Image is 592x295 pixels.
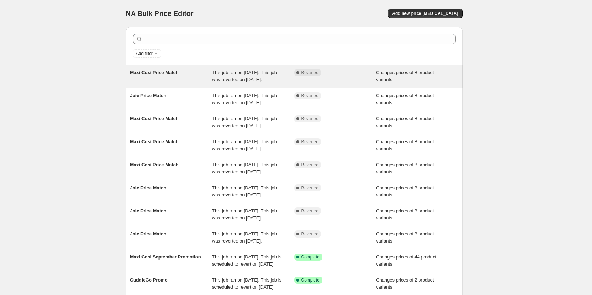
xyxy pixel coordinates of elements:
[301,70,319,76] span: Reverted
[212,254,281,267] span: This job ran on [DATE]. This job is scheduled to revert on [DATE].
[130,277,168,283] span: CuddleCo Promo
[301,93,319,99] span: Reverted
[301,208,319,214] span: Reverted
[212,277,281,290] span: This job ran on [DATE]. This job is scheduled to revert on [DATE].
[301,231,319,237] span: Reverted
[392,11,458,16] span: Add new price [MEDICAL_DATA]
[130,93,167,98] span: Joie Price Match
[376,93,434,105] span: Changes prices of 8 product variants
[130,254,201,260] span: Maxi Cosi September Promotion
[126,10,194,17] span: NA Bulk Price Editor
[212,208,277,221] span: This job ran on [DATE]. This job was reverted on [DATE].
[136,51,153,56] span: Add filter
[301,254,319,260] span: Complete
[301,185,319,191] span: Reverted
[376,70,434,82] span: Changes prices of 8 product variants
[301,139,319,145] span: Reverted
[376,116,434,128] span: Changes prices of 8 product variants
[212,231,277,244] span: This job ran on [DATE]. This job was reverted on [DATE].
[301,162,319,168] span: Reverted
[301,277,319,283] span: Complete
[130,208,167,213] span: Joie Price Match
[130,162,179,167] span: Maxi Cosi Price Match
[212,116,277,128] span: This job ran on [DATE]. This job was reverted on [DATE].
[130,70,179,75] span: Maxi Cosi Price Match
[133,49,161,58] button: Add filter
[130,116,179,121] span: Maxi Cosi Price Match
[376,208,434,221] span: Changes prices of 8 product variants
[376,185,434,197] span: Changes prices of 8 product variants
[212,185,277,197] span: This job ran on [DATE]. This job was reverted on [DATE].
[388,9,462,18] button: Add new price [MEDICAL_DATA]
[376,254,436,267] span: Changes prices of 44 product variants
[376,162,434,174] span: Changes prices of 8 product variants
[376,277,434,290] span: Changes prices of 2 product variants
[212,139,277,151] span: This job ran on [DATE]. This job was reverted on [DATE].
[212,93,277,105] span: This job ran on [DATE]. This job was reverted on [DATE].
[376,231,434,244] span: Changes prices of 8 product variants
[130,231,167,236] span: Joie Price Match
[301,116,319,122] span: Reverted
[212,70,277,82] span: This job ran on [DATE]. This job was reverted on [DATE].
[212,162,277,174] span: This job ran on [DATE]. This job was reverted on [DATE].
[130,185,167,190] span: Joie Price Match
[130,139,179,144] span: Maxi Cosi Price Match
[376,139,434,151] span: Changes prices of 8 product variants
